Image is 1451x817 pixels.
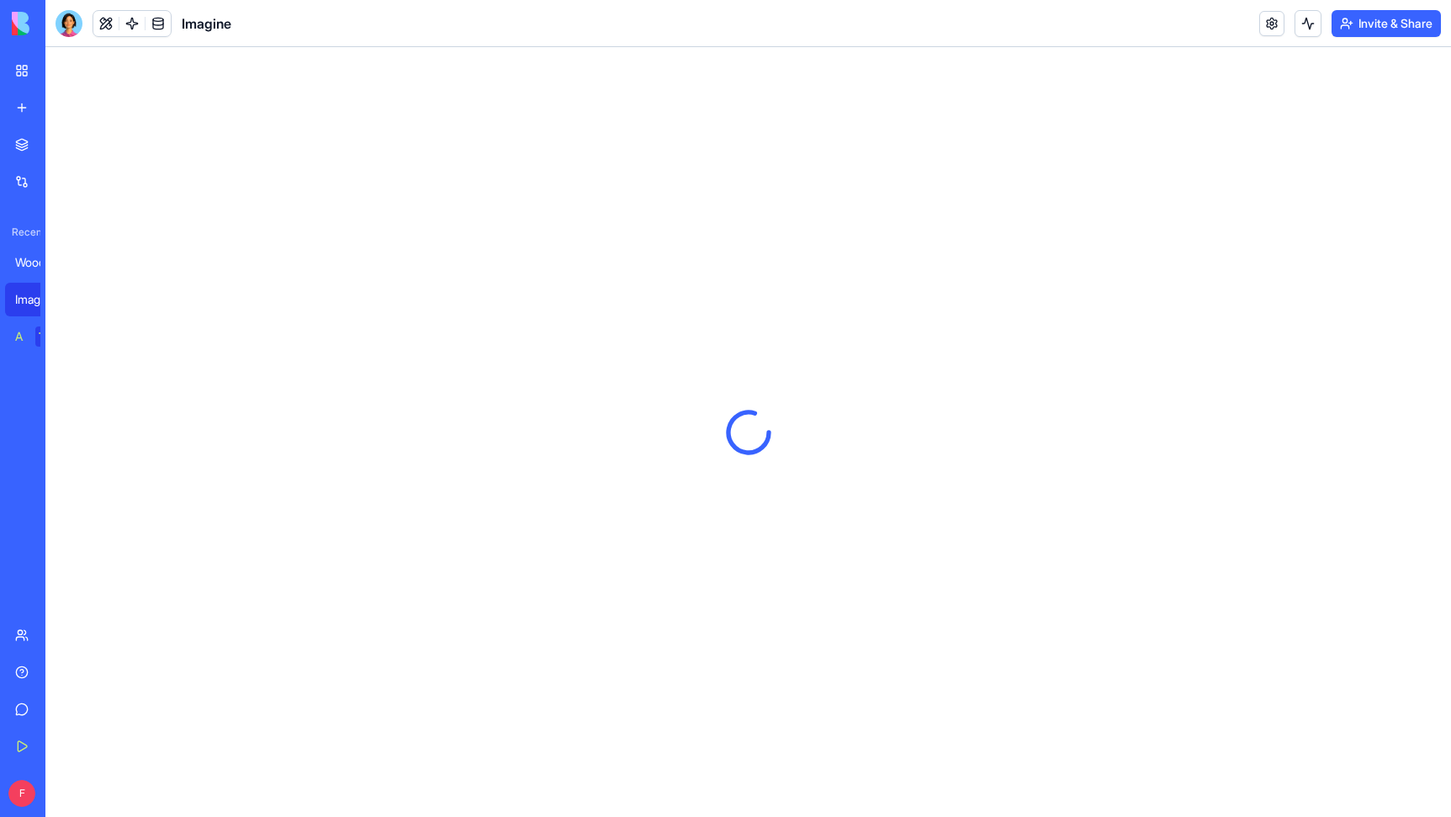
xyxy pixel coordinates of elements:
span: Imagine [182,13,231,34]
div: AI Logo Generator [15,328,24,345]
span: Recent [5,225,40,239]
a: AI Logo GeneratorTRY [5,320,72,353]
div: Imagine [15,291,62,308]
img: logo [12,12,116,35]
a: Imagine [5,283,72,316]
a: WoodCraft Baseball Bats [5,246,72,279]
div: WoodCraft Baseball Bats [15,254,62,271]
span: F [8,780,35,807]
button: Invite & Share [1332,10,1441,37]
div: TRY [35,326,62,347]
